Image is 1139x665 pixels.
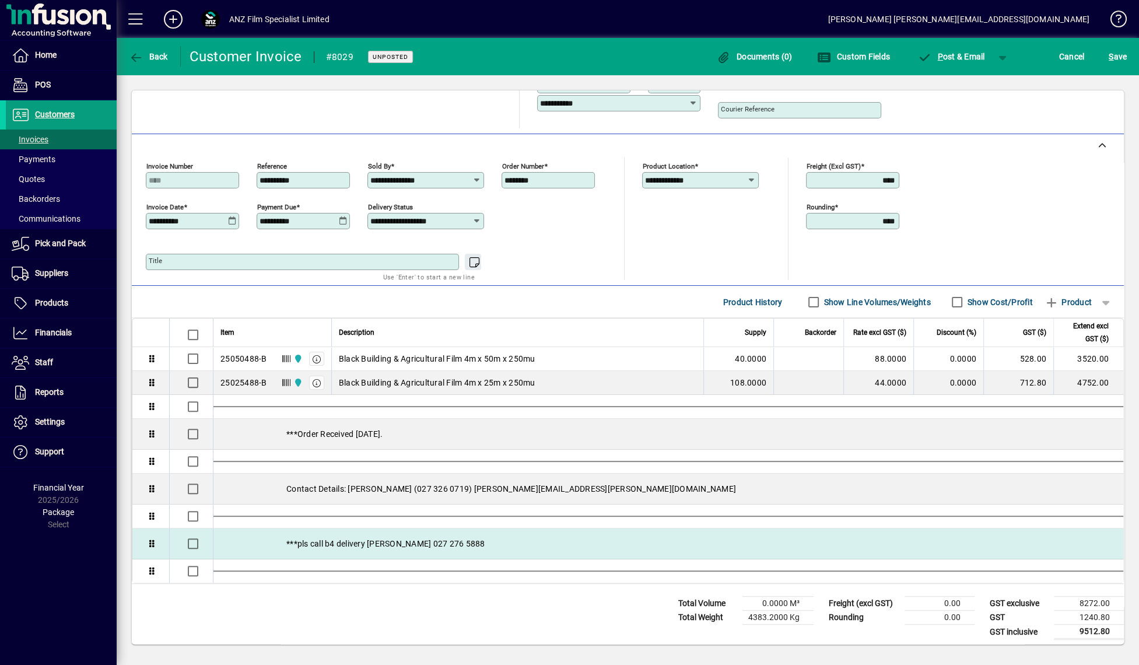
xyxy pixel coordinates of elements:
[12,194,60,204] span: Backorders
[823,611,905,625] td: Rounding
[1053,347,1123,371] td: 3520.00
[6,289,117,318] a: Products
[35,110,75,119] span: Customers
[6,41,117,70] a: Home
[805,326,836,339] span: Backorder
[853,326,906,339] span: Rate excl GST ($)
[33,483,84,492] span: Financial Year
[965,296,1033,308] label: Show Cost/Profit
[1054,625,1124,639] td: 9512.80
[368,162,391,170] mat-label: Sold by
[730,377,766,388] span: 108.0000
[822,296,931,308] label: Show Line Volumes/Weights
[6,259,117,288] a: Suppliers
[717,52,793,61] span: Documents (0)
[126,46,171,67] button: Back
[213,474,1123,504] div: Contact Details: [PERSON_NAME] (027 326 0719) [PERSON_NAME][EMAIL_ADDRESS][PERSON_NAME][DOMAIN_NAME]
[6,149,117,169] a: Payments
[6,408,117,437] a: Settings
[672,597,742,611] td: Total Volume
[913,371,983,395] td: 0.0000
[905,611,975,625] td: 0.00
[1054,597,1124,611] td: 8272.00
[220,377,267,388] div: 25025488-B
[823,597,905,611] td: Freight (excl GST)
[1059,47,1085,66] span: Cancel
[12,214,80,223] span: Communications
[814,46,893,67] button: Custom Fields
[129,52,168,61] span: Back
[6,189,117,209] a: Backorders
[290,376,304,389] span: AKL Warehouse
[257,203,296,211] mat-label: Payment due
[213,419,1123,449] div: ***Order Received [DATE].
[905,597,975,611] td: 0.00
[828,10,1089,29] div: [PERSON_NAME] [PERSON_NAME][EMAIL_ADDRESS][DOMAIN_NAME]
[35,50,57,60] span: Home
[851,377,906,388] div: 44.0000
[917,52,985,61] span: ost & Email
[1039,292,1098,313] button: Product
[373,53,408,61] span: Unposted
[719,292,787,313] button: Product History
[35,417,65,426] span: Settings
[1045,293,1092,311] span: Product
[6,169,117,189] a: Quotes
[149,257,162,265] mat-label: Title
[937,326,976,339] span: Discount (%)
[984,597,1054,611] td: GST exclusive
[35,358,53,367] span: Staff
[735,353,766,365] span: 40.0000
[816,52,890,61] span: Custom Fields
[117,46,181,67] app-page-header-button: Back
[1056,46,1088,67] button: Cancel
[383,270,475,283] mat-hint: Use 'Enter' to start a new line
[190,47,302,66] div: Customer Invoice
[146,162,193,170] mat-label: Invoice number
[742,611,814,625] td: 4383.2000 Kg
[851,353,906,365] div: 88.0000
[12,174,45,184] span: Quotes
[1061,320,1109,345] span: Extend excl GST ($)
[339,353,535,365] span: Black Building & Agricultural Film 4m x 50m x 250mu
[368,203,413,211] mat-label: Delivery status
[43,508,74,517] span: Package
[35,80,51,89] span: POS
[1109,52,1113,61] span: S
[807,162,861,170] mat-label: Freight (excl GST)
[35,268,68,278] span: Suppliers
[339,326,374,339] span: Description
[984,625,1054,639] td: GST inclusive
[721,105,774,113] mat-label: Courier Reference
[672,611,742,625] td: Total Weight
[220,326,234,339] span: Item
[35,447,64,456] span: Support
[35,239,86,248] span: Pick and Pack
[290,352,304,365] span: AKL Warehouse
[1053,371,1123,395] td: 4752.00
[984,611,1054,625] td: GST
[1109,47,1127,66] span: ave
[742,597,814,611] td: 0.0000 M³
[938,52,943,61] span: P
[35,328,72,337] span: Financials
[6,209,117,229] a: Communications
[912,46,991,67] button: Post & Email
[983,347,1053,371] td: 528.00
[643,162,695,170] mat-label: Product location
[35,298,68,307] span: Products
[146,203,184,211] mat-label: Invoice date
[6,129,117,149] a: Invoices
[6,318,117,348] a: Financials
[1054,611,1124,625] td: 1240.80
[6,348,117,377] a: Staff
[6,378,117,407] a: Reports
[913,347,983,371] td: 0.0000
[6,437,117,467] a: Support
[12,135,48,144] span: Invoices
[326,48,353,66] div: #8029
[723,293,783,311] span: Product History
[35,387,64,397] span: Reports
[1101,2,1124,40] a: Knowledge Base
[714,46,795,67] button: Documents (0)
